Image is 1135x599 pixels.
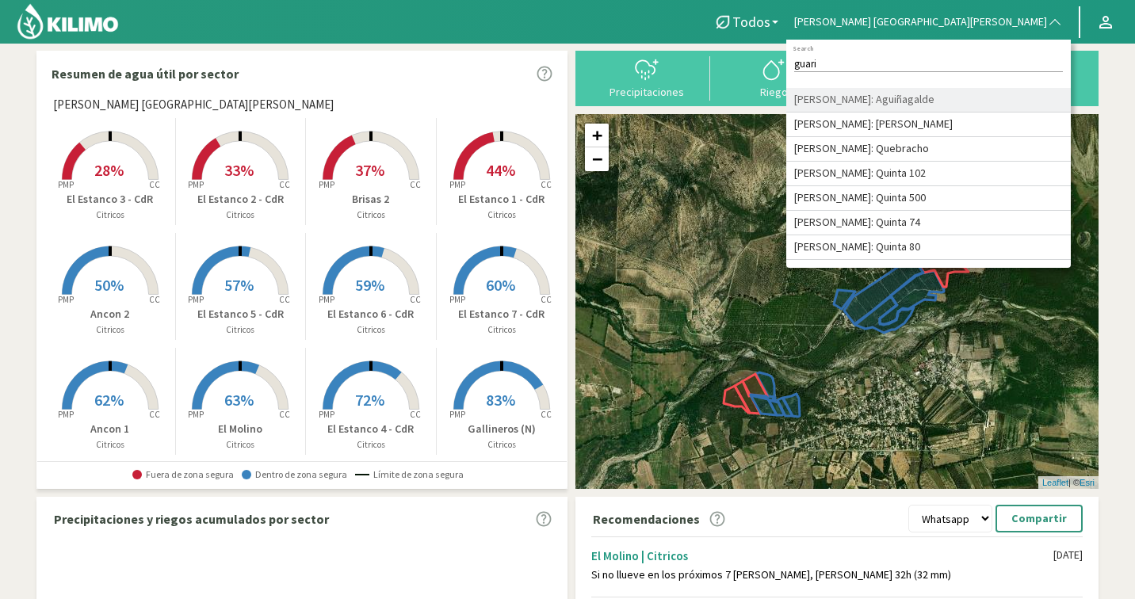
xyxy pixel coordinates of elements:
span: 83% [486,390,515,410]
div: | © [1038,476,1099,490]
p: Citricos [437,208,567,222]
p: Ancon 1 [45,421,175,437]
span: 62% [94,390,124,410]
div: [DATE] [1053,548,1083,562]
tspan: PMP [58,294,74,305]
span: 33% [224,160,254,180]
img: Kilimo [16,2,120,40]
span: Fuera de zona segura [132,469,234,480]
p: El Estanco 6 - CdR [306,306,436,322]
p: Citricos [306,438,436,452]
tspan: PMP [188,179,204,190]
p: Brisas 2 [306,191,436,208]
tspan: PMP [319,179,334,190]
p: Compartir [1011,509,1067,528]
li: [PERSON_NAME]: Quinta 102 [786,162,1071,186]
tspan: CC [410,179,421,190]
tspan: PMP [319,409,334,420]
li: [PERSON_NAME]: Aguiñagalde [786,88,1071,113]
tspan: PMP [58,409,74,420]
p: Citricos [176,208,306,222]
p: El Estanco 1 - CdR [437,191,567,208]
tspan: CC [280,294,291,305]
p: Citricos [45,208,175,222]
tspan: PMP [449,294,465,305]
div: El Molino | Citricos [591,548,1053,563]
p: El Estanco 4 - CdR [306,421,436,437]
tspan: CC [541,294,552,305]
tspan: CC [410,409,421,420]
p: Citricos [437,323,567,337]
tspan: CC [149,294,160,305]
span: 57% [224,275,254,295]
p: Citricos [306,208,436,222]
li: [PERSON_NAME]: Quinta 74 [786,211,1071,235]
a: Zoom in [585,124,609,147]
tspan: CC [280,409,291,420]
p: Citricos [176,438,306,452]
span: Dentro de zona segura [242,469,347,480]
div: Precipitaciones [588,86,705,97]
p: El Estanco 3 - CdR [45,191,175,208]
tspan: PMP [188,409,204,420]
tspan: PMP [449,179,465,190]
span: 59% [355,275,384,295]
tspan: CC [280,179,291,190]
span: Límite de zona segura [355,469,464,480]
tspan: CC [410,294,421,305]
button: Precipitaciones [583,56,710,98]
span: 44% [486,160,515,180]
div: Riego [715,86,832,97]
p: Citricos [45,323,175,337]
li: [PERSON_NAME]: [PERSON_NAME] [786,113,1071,137]
div: Si no llueve en los próximos 7 [PERSON_NAME], [PERSON_NAME] 32h (32 mm) [591,568,1053,582]
p: Citricos [176,323,306,337]
tspan: CC [149,179,160,190]
button: [PERSON_NAME] [GEOGRAPHIC_DATA][PERSON_NAME] [786,5,1071,40]
tspan: PMP [319,294,334,305]
p: El Estanco 2 - CdR [176,191,306,208]
tspan: CC [149,409,160,420]
tspan: PMP [58,179,74,190]
span: [PERSON_NAME] [GEOGRAPHIC_DATA][PERSON_NAME] [794,14,1047,30]
tspan: CC [541,179,552,190]
p: Citricos [306,323,436,337]
li: [PERSON_NAME]: Quinta 80 [786,235,1071,260]
p: El Estanco 5 - CdR [176,306,306,322]
tspan: PMP [449,409,465,420]
p: Citricos [437,438,567,452]
p: El Estanco 7 - CdR [437,306,567,322]
span: 37% [355,160,384,180]
span: 60% [486,275,515,295]
span: 28% [94,160,124,180]
p: Recomendaciones [593,509,700,528]
a: Esri [1080,478,1095,487]
li: [PERSON_NAME]: Quebracho [786,137,1071,162]
a: Leaflet [1042,478,1068,487]
p: Ancon 2 [45,306,175,322]
p: Citricos [45,438,175,452]
p: El Molino [176,421,306,437]
p: Gallineros (N) [437,421,567,437]
span: 72% [355,390,384,410]
button: Riego [710,56,837,98]
p: Precipitaciones y riegos acumulados por sector [54,509,329,528]
p: Resumen de agua útil por sector [52,64,239,83]
tspan: CC [541,409,552,420]
span: 63% [224,390,254,410]
a: Zoom out [585,147,609,171]
tspan: PMP [188,294,204,305]
span: [PERSON_NAME] [GEOGRAPHIC_DATA][PERSON_NAME] [53,96,334,114]
span: 50% [94,275,124,295]
button: Compartir [996,505,1083,532]
li: [PERSON_NAME]: Quinta 500 [786,186,1071,211]
span: Todos [732,13,770,30]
